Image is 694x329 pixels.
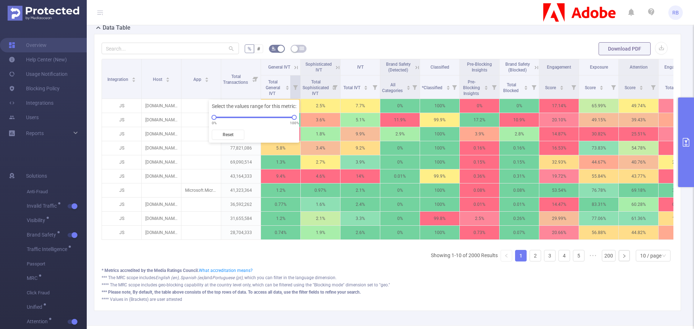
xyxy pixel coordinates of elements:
[500,226,539,239] p: 0.07%
[530,250,541,261] a: 2
[648,75,658,99] i: Filter menu
[460,183,499,197] p: 0.08%
[26,169,47,183] span: Solutions
[420,113,459,127] p: 99.9%
[102,127,141,141] p: JS
[500,99,539,113] p: 0%
[9,110,39,125] a: Users
[380,141,420,155] p: 0%
[539,155,579,169] p: 32.93 %
[382,82,404,93] span: All Categories
[103,23,130,32] h2: Data Table
[579,141,618,155] p: 73.83 %
[662,254,666,259] i: icon: down
[545,85,557,90] span: Score
[261,183,300,197] p: 1.2%
[505,62,530,73] span: Brand Safety (Blocked)
[539,183,579,197] p: 53.54 %
[102,289,673,295] div: *** Please note, By default, the table above consists of the top rows of data. To access all data...
[26,126,44,140] a: Reports
[102,113,141,127] p: JS
[380,226,420,239] p: 0%
[142,169,181,183] p: [DOMAIN_NAME]
[205,76,209,78] i: icon: caret-up
[420,169,459,183] p: 99.9%
[340,226,380,239] p: 2.6%
[500,113,539,127] p: 10.9%
[285,85,290,89] div: Sort
[544,250,556,261] li: 3
[579,155,618,169] p: 44.67 %
[301,127,340,141] p: 1.8%
[142,127,181,141] p: [DOMAIN_NAME]
[9,67,68,81] a: Usage Notification
[622,254,626,258] i: icon: right
[357,65,364,70] span: IVT
[301,183,340,197] p: 0.97%
[26,130,44,136] span: Reports
[221,141,261,155] p: 77,821,086
[579,198,618,211] p: 83.31 %
[560,85,564,89] div: Sort
[166,79,170,81] i: icon: caret-down
[420,198,459,211] p: 100%
[539,141,579,155] p: 16.53 %
[460,212,499,225] p: 2.5%
[539,198,579,211] p: 14.47 %
[579,183,618,197] p: 76.78 %
[102,296,673,303] div: **** Values in (Brackets) are user attested
[639,85,643,89] div: Sort
[27,247,70,252] span: Traffic Intelligence
[286,87,290,89] i: icon: caret-down
[221,212,261,225] p: 31,655,584
[430,65,449,70] span: Classified
[102,282,673,288] div: **** The MRC scope includes geo-blocking capability at the country level only, which can be filte...
[212,120,217,126] span: 0%
[500,183,539,197] p: 0.08%
[9,96,53,110] a: Integrations
[248,46,251,52] span: %
[102,212,141,225] p: JS
[209,100,299,143] div: Select the values range for this metric:
[142,141,181,155] p: [DOMAIN_NAME]
[619,155,658,169] p: 40.76 %
[9,81,60,96] a: Blocking Policy
[380,155,420,169] p: 0%
[460,198,499,211] p: 0.01%
[630,65,648,70] span: Attention
[449,75,459,99] i: Filter menu
[460,155,499,169] p: 0.15%
[221,198,261,211] p: 36,592,262
[340,198,380,211] p: 2.4%
[102,43,239,54] input: Search...
[579,127,618,141] p: 30.82 %
[305,62,332,73] span: Sophisticated IVT
[380,127,420,141] p: 2.9%
[619,226,658,239] p: 44.82 %
[599,85,603,87] i: icon: caret-up
[340,183,380,197] p: 2.1%
[380,99,420,113] p: 0%
[27,257,87,271] span: Passport
[9,52,67,67] a: Help Center (New)
[619,169,658,183] p: 43.77 %
[406,87,410,89] i: icon: caret-down
[261,226,300,239] p: 0.74%
[8,6,79,21] img: Protected Media
[261,212,300,225] p: 1.2%
[500,141,539,155] p: 0.16%
[530,250,541,261] li: 2
[266,79,280,96] span: Total General IVT
[573,250,584,261] a: 5
[221,155,261,169] p: 69,090,514
[524,85,528,87] i: icon: caret-up
[599,85,604,89] div: Sort
[484,87,488,89] i: icon: caret-down
[132,76,136,81] div: Sort
[212,130,244,140] button: Reset
[261,169,300,183] p: 9.4%
[539,113,579,127] p: 20.10 %
[619,212,658,225] p: 61.36 %
[579,226,618,239] p: 56.88 %
[142,212,181,225] p: [DOMAIN_NAME]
